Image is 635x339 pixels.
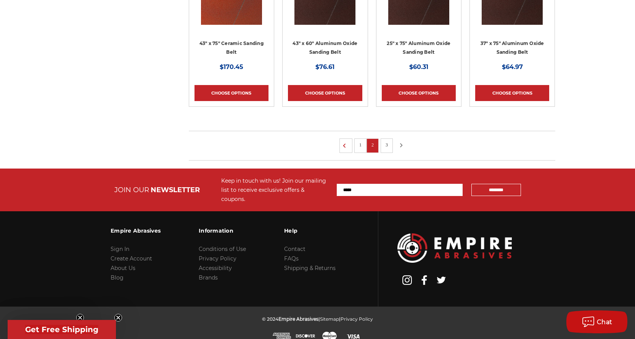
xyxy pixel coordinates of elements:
[199,255,236,262] a: Privacy Policy
[199,265,232,272] a: Accessibility
[199,274,218,281] a: Brands
[220,63,243,71] span: $170.45
[111,255,152,262] a: Create Account
[597,318,612,326] span: Chat
[357,141,364,149] a: 1
[76,314,84,321] button: Close teaser
[111,246,129,252] a: Sign In
[293,40,357,55] a: 43" x 60" Aluminum Oxide Sanding Belt
[199,246,246,252] a: Conditions of Use
[341,316,373,322] a: Privacy Policy
[284,255,299,262] a: FAQs
[397,233,512,263] img: Empire Abrasives Logo Image
[195,85,268,101] a: Choose Options
[387,40,450,55] a: 25" x 75" Aluminum Oxide Sanding Belt
[25,325,98,334] span: Get Free Shipping
[284,265,336,272] a: Shipping & Returns
[111,265,135,272] a: About Us
[151,186,200,194] span: NEWSLETTER
[382,85,456,101] a: Choose Options
[284,223,336,239] h3: Help
[199,223,246,239] h3: Information
[114,314,122,321] button: Close teaser
[278,316,318,322] span: Empire Abrasives
[502,63,523,71] span: $64.97
[288,85,362,101] a: Choose Options
[475,85,549,101] a: Choose Options
[284,246,305,252] a: Contact
[315,63,334,71] span: $76.61
[320,316,339,322] a: Sitemap
[8,320,116,339] div: Get Free ShippingClose teaser
[111,274,124,281] a: Blog
[221,176,329,204] div: Keep in touch with us! Join our mailing list to receive exclusive offers & coupons.
[409,63,428,71] span: $60.31
[481,40,544,55] a: 37" x 75" Aluminum Oxide Sanding Belt
[262,314,373,324] p: © 2024 | |
[114,186,149,194] span: JOIN OUR
[383,141,391,149] a: 3
[199,40,264,55] a: 43" x 75" Ceramic Sanding Belt
[566,310,627,333] button: Chat
[111,223,161,239] h3: Empire Abrasives
[369,141,376,149] a: 2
